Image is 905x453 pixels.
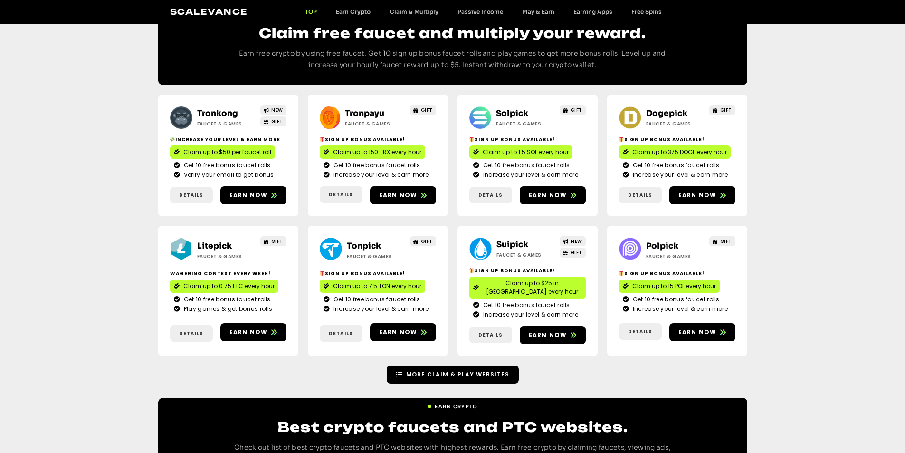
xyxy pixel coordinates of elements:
[320,271,324,276] img: 🎁
[678,191,717,200] span: Earn now
[669,186,735,204] a: Earn now
[646,108,687,118] a: Dogepick
[619,136,735,143] h2: Sign Up Bonus Available!
[630,305,728,313] span: Increase your level & earn more
[481,161,570,170] span: Get 10 free bonus faucet rolls
[345,108,384,118] a: Tronpayu
[197,120,257,127] h2: Faucet & Games
[197,108,238,118] a: Tronkong
[183,282,275,290] span: Claim up to 0.75 LTC every hour
[370,186,436,204] a: Earn now
[181,305,272,313] span: Play games & get bonus rolls
[347,253,406,260] h2: Faucet & Games
[619,280,720,293] a: Claim up to 15 POL every hour
[380,8,448,15] a: Claim & Multiply
[628,328,652,335] span: Details
[496,120,555,127] h2: Faucet & Games
[421,238,433,245] span: GIFT
[632,282,716,290] span: Claim up to 15 POL every hour
[225,24,681,42] h2: Claim free faucet and multiply your reward.
[469,267,586,274] h2: Sign Up Bonus Available!
[520,326,586,344] a: Earn now
[225,48,681,71] p: Earn free crypto by using free faucet. Get 10 sign up bonus faucet rolls and play games to get mo...
[496,251,556,259] h2: Faucet & Games
[333,148,421,156] span: Claim up to 150 TRX every hour
[260,236,286,246] a: GIFT
[320,186,362,203] a: Details
[481,301,570,309] span: Get 10 free bonus faucet rolls
[170,145,275,159] a: Claim up to $50 per faucet roll
[481,171,578,179] span: Increase your level & earn more
[560,236,586,246] a: NEW
[483,148,569,156] span: Claim up to 1.5 SOL every hour
[478,331,503,338] span: Details
[333,282,421,290] span: Claim up to 7.5 TON every hour
[469,277,586,299] a: Claim up to $25 in [GEOGRAPHIC_DATA] every hour
[183,148,271,156] span: Claim up to $50 per faucet roll
[646,241,678,251] a: Polpick
[345,120,404,127] h2: Faucet & Games
[329,330,353,337] span: Details
[529,331,567,339] span: Earn now
[260,105,286,115] a: NEW
[709,105,735,115] a: GIFT
[630,161,720,170] span: Get 10 free bonus faucet rolls
[646,253,705,260] h2: Faucet & Games
[646,120,705,127] h2: Faucet & Games
[619,323,662,340] a: Details
[564,8,622,15] a: Earning Apps
[619,187,662,203] a: Details
[170,280,278,293] a: Claim up to 0.75 LTC every hour
[331,305,429,313] span: Increase your level & earn more
[271,238,283,245] span: GIFT
[669,323,735,341] a: Earn now
[483,279,582,296] span: Claim up to $25 in [GEOGRAPHIC_DATA] every hour
[320,270,436,277] h2: Sign Up Bonus Available!
[571,249,582,256] span: GIFT
[179,192,203,199] span: Details
[630,295,720,304] span: Get 10 free bonus faucet rolls
[496,240,528,250] a: Suipick
[469,145,572,159] a: Claim up to 1.5 SOL every hour
[410,105,436,115] a: GIFT
[329,191,353,198] span: Details
[181,295,271,304] span: Get 10 free bonus faucet rolls
[170,187,213,203] a: Details
[469,187,512,203] a: Details
[496,108,528,118] a: Solpick
[320,145,425,159] a: Claim up to 150 TRX every hour
[170,136,286,143] h2: Increase your level & earn more
[225,418,681,436] h2: Best crypto faucets and PTC websites.
[406,370,509,379] span: More Claim & Play Websites
[220,186,286,204] a: Earn now
[513,8,564,15] a: Play & Earn
[320,136,436,143] h2: Sign Up Bonus Available!
[331,171,429,179] span: Increase your level & earn more
[320,325,362,342] a: Details
[678,328,717,337] span: Earn now
[571,238,582,245] span: NEW
[181,171,274,179] span: Verify your email to get bonus
[632,148,727,156] span: Claim up to 375 DOGE every hour
[197,241,232,251] a: Litepick
[469,268,474,273] img: 🎁
[630,171,728,179] span: Increase your level & earn more
[387,366,519,384] a: More Claim & Play Websites
[295,8,326,15] a: TOP
[571,106,582,114] span: GIFT
[295,8,671,15] nav: Menu
[326,8,380,15] a: Earn Crypto
[379,328,418,337] span: Earn now
[560,248,586,258] a: GIFT
[170,7,248,17] a: Scalevance
[220,323,286,341] a: Earn now
[421,106,433,114] span: GIFT
[481,310,578,319] span: Increase your level & earn more
[619,270,735,277] h2: Sign Up Bonus Available!
[181,161,271,170] span: Get 10 free bonus faucet rolls
[170,325,213,342] a: Details
[435,403,477,410] span: Earn Crypto
[410,236,436,246] a: GIFT
[170,270,286,277] h2: Wagering contest every week!
[331,295,420,304] span: Get 10 free bonus faucet rolls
